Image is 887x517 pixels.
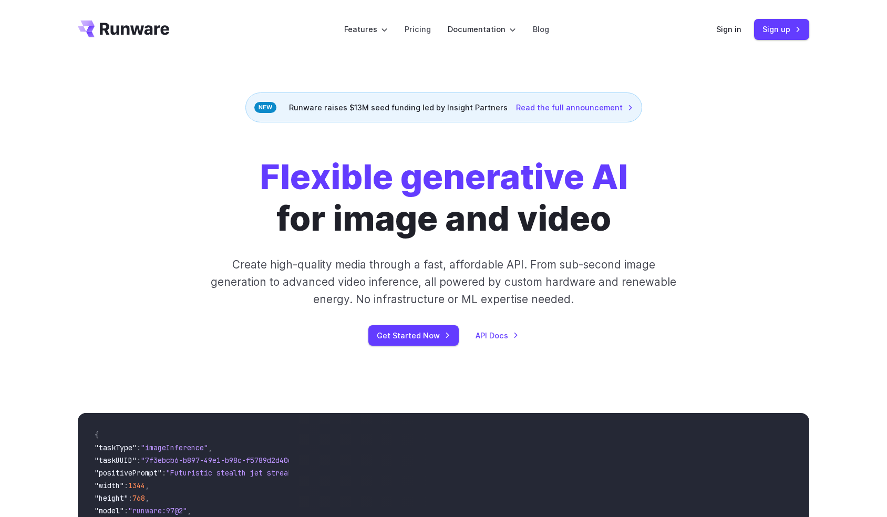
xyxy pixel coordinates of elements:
span: "height" [95,493,128,503]
a: API Docs [476,329,519,342]
span: 768 [132,493,145,503]
span: , [208,443,212,452]
a: Go to / [78,20,169,37]
span: "taskUUID" [95,456,137,465]
span: "positivePrompt" [95,468,162,478]
span: : [128,493,132,503]
span: 1344 [128,481,145,490]
span: "runware:97@2" [128,506,187,515]
span: : [137,456,141,465]
span: "7f3ebcb6-b897-49e1-b98c-f5789d2d40d7" [141,456,301,465]
span: : [162,468,166,478]
h1: for image and video [260,156,628,239]
p: Create high-quality media through a fast, affordable API. From sub-second image generation to adv... [210,256,678,308]
span: , [145,493,149,503]
label: Documentation [448,23,516,35]
span: "imageInference" [141,443,208,452]
a: Sign up [754,19,809,39]
label: Features [344,23,388,35]
span: : [124,506,128,515]
span: : [137,443,141,452]
span: , [187,506,191,515]
span: , [145,481,149,490]
span: "width" [95,481,124,490]
a: Read the full announcement [516,101,633,113]
span: { [95,430,99,440]
span: : [124,481,128,490]
a: Sign in [716,23,741,35]
a: Get Started Now [368,325,459,346]
span: "taskType" [95,443,137,452]
strong: Flexible generative AI [260,156,628,198]
a: Pricing [405,23,431,35]
a: Blog [533,23,549,35]
div: Runware raises $13M seed funding led by Insight Partners [245,92,642,122]
span: "model" [95,506,124,515]
span: "Futuristic stealth jet streaking through a neon-lit cityscape with glowing purple exhaust" [166,468,549,478]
